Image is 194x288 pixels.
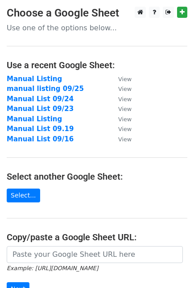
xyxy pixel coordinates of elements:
[7,60,187,70] h4: Use a recent Google Sheet:
[7,115,62,123] a: Manual Listing
[7,23,187,33] p: Use one of the options below...
[109,115,132,123] a: View
[7,246,183,263] input: Paste your Google Sheet URL here
[109,135,132,143] a: View
[7,75,62,83] a: Manual Listing
[7,7,187,20] h3: Choose a Google Sheet
[7,105,74,113] a: Manual List 09/23
[7,232,187,243] h4: Copy/paste a Google Sheet URL:
[109,75,132,83] a: View
[7,265,98,272] small: Example: [URL][DOMAIN_NAME]
[109,125,132,133] a: View
[7,85,84,93] a: manual listing 09/25
[118,86,132,92] small: View
[109,105,132,113] a: View
[7,95,74,103] a: Manual List 09/24
[118,96,132,103] small: View
[118,126,132,132] small: View
[7,135,74,143] a: Manual List 09/16
[118,136,132,143] small: View
[109,85,132,93] a: View
[118,106,132,112] small: View
[7,171,187,182] h4: Select another Google Sheet:
[7,189,40,202] a: Select...
[118,116,132,123] small: View
[109,95,132,103] a: View
[7,125,74,133] a: Manual List 09.19
[118,76,132,82] small: View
